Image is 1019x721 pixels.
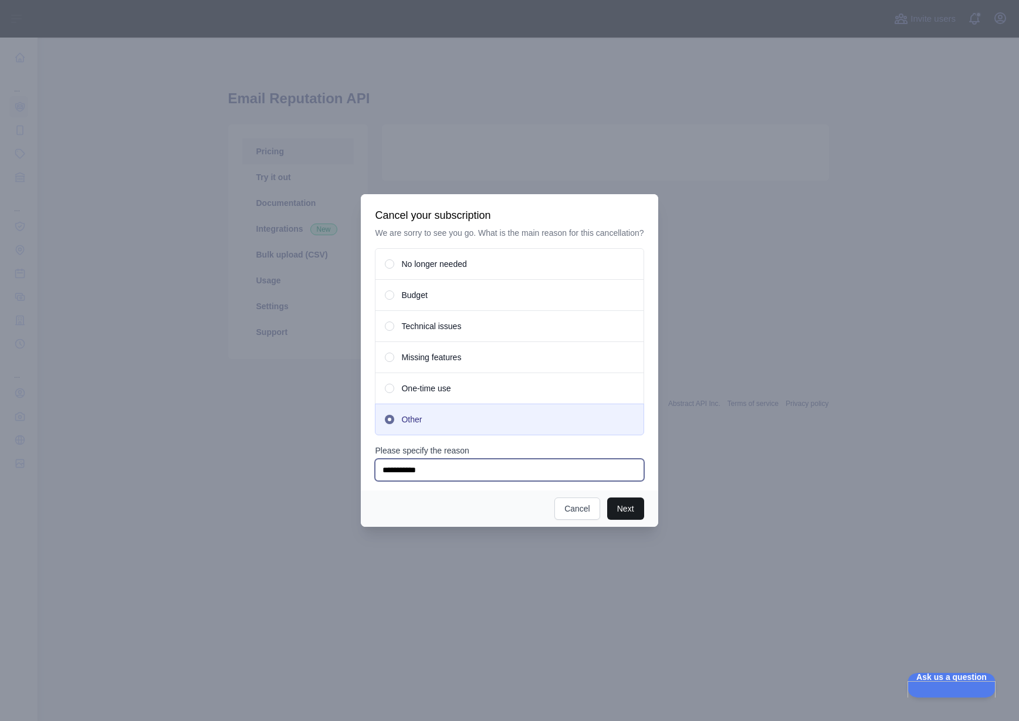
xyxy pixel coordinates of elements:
[554,497,600,520] button: Cancel
[908,673,996,698] iframe: Help Scout Beacon - Open
[401,414,422,425] span: Other
[401,320,461,332] span: Technical issues
[375,208,644,222] h3: Cancel your subscription
[607,497,644,520] button: Next
[401,289,427,301] span: Budget
[375,227,644,239] p: We are sorry to see you go. What is the main reason for this cancellation?
[401,351,461,363] span: Missing features
[401,382,451,394] span: One-time use
[375,445,644,456] label: Please specify the reason
[401,258,466,270] span: No longer needed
